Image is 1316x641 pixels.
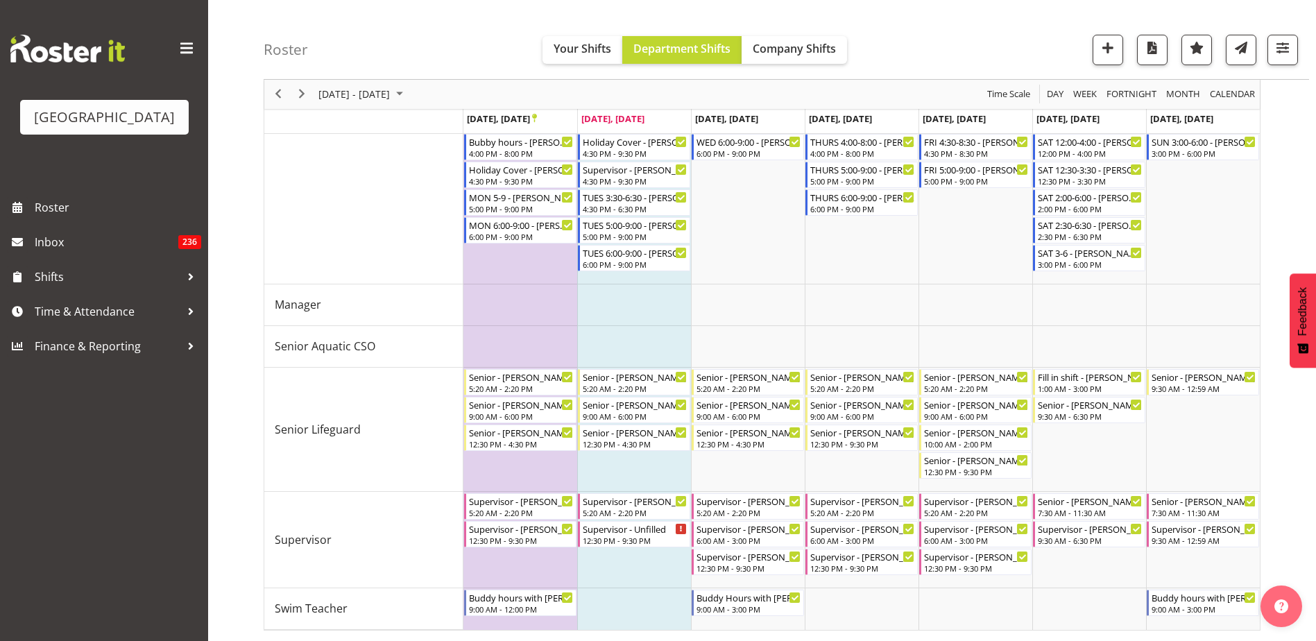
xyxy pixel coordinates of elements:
div: Supervisor - [PERSON_NAME] [924,522,1028,536]
div: Senior - [PERSON_NAME] [697,425,801,439]
div: Supervisor - [PERSON_NAME] [1038,522,1142,536]
div: 9:00 AM - 6:00 PM [924,411,1028,422]
div: Supervisor - [PERSON_NAME] [924,494,1028,508]
div: MON 6:00-9:00 - [PERSON_NAME] [469,218,573,232]
div: Lifeguard"s event - MON 5-9 - Drew Nielsen Begin From Monday, September 22, 2025 at 5:00:00 PM GM... [464,189,576,216]
div: 9:00 AM - 3:00 PM [697,604,801,615]
div: 12:30 PM - 9:30 PM [469,535,573,546]
td: Swim Teacher resource [264,588,463,630]
div: 12:30 PM - 4:30 PM [469,438,573,450]
div: SAT 12:00-4:00 - [PERSON_NAME] [1038,135,1142,148]
div: Supervisor"s event - Supervisor - Earl Foran Begin From Sunday, September 28, 2025 at 9:30:00 AM ... [1147,521,1259,547]
div: 12:30 PM - 4:30 PM [583,438,687,450]
img: help-xxl-2.png [1274,599,1288,613]
div: Buddy hours with [PERSON_NAME] - Jasika [PERSON_NAME] [1152,590,1256,604]
div: FRI 5:00-9:00 - [PERSON_NAME] [924,162,1028,176]
div: 5:20 AM - 2:20 PM [583,507,687,518]
div: MON 5-9 - [PERSON_NAME] [469,190,573,204]
div: Swim Teacher"s event - Buddy hours with Finn - Jasika Rohloff Begin From Monday, September 22, 20... [464,590,576,616]
button: Timeline Week [1071,86,1100,103]
span: [DATE], [DATE] [809,112,872,125]
div: Senior - [PERSON_NAME] [1152,494,1256,508]
div: Supervisor"s event - Supervisor - Earl Foran Begin From Wednesday, September 24, 2025 at 6:00:00 ... [692,521,804,547]
div: Supervisor"s event - Supervisor - Earl Foran Begin From Thursday, September 25, 2025 at 5:20:00 A... [805,493,918,520]
button: Feedback - Show survey [1290,273,1316,368]
div: Lifeguard"s event - FRI 4:30-8:30 - Hamish McKenzie Begin From Friday, September 26, 2025 at 4:30... [919,134,1032,160]
div: 9:00 AM - 3:00 PM [1152,604,1256,615]
button: Timeline Day [1045,86,1066,103]
td: Senior Lifeguard resource [264,368,463,492]
div: Senior Lifeguard"s event - Senior - Jack Bailey Begin From Tuesday, September 23, 2025 at 12:30:0... [578,425,690,451]
button: Department Shifts [622,36,742,64]
div: 4:00 PM - 8:00 PM [810,148,914,159]
span: Fortnight [1105,86,1158,103]
div: Supervisor"s event - Supervisor - Earl Foran Begin From Friday, September 26, 2025 at 5:20:00 AM ... [919,493,1032,520]
div: Supervisor"s event - Senior - Jack Bailey Begin From Sunday, September 28, 2025 at 7:30:00 AM GMT... [1147,493,1259,520]
span: Time & Attendance [35,301,180,322]
div: Supervisor - [PERSON_NAME] [924,549,1028,563]
img: Rosterit website logo [10,35,125,62]
div: 5:00 PM - 9:00 PM [810,176,914,187]
span: Inbox [35,232,178,253]
div: Lifeguard"s event - SUN 3:00-6:00 - Madison Brown Begin From Sunday, September 28, 2025 at 3:00:0... [1147,134,1259,160]
div: Supervisor - [PERSON_NAME] [697,522,801,536]
div: Supervisor"s event - Supervisor - Thomas Meulenbroek Begin From Friday, September 26, 2025 at 6:0... [919,521,1032,547]
span: [DATE], [DATE] [581,112,644,125]
div: 5:20 AM - 2:20 PM [810,507,914,518]
div: Supervisor - [PERSON_NAME] [697,549,801,563]
span: Department Shifts [633,41,730,56]
span: Manager [275,296,321,313]
div: SUN 3:00-6:00 - [PERSON_NAME] [1152,135,1256,148]
div: Senior - [PERSON_NAME] [583,370,687,384]
button: Next [293,86,311,103]
div: 5:00 PM - 9:00 PM [469,203,573,214]
div: SAT 2:30-6:30 - [PERSON_NAME] [1038,218,1142,232]
div: THURS 5:00-9:00 - [PERSON_NAME] [810,162,914,176]
span: Time Scale [986,86,1032,103]
div: Bubby hours - [PERSON_NAME] [469,135,573,148]
div: Supervisor"s event - Supervisor - Thomas Meulenbroek Begin From Thursday, September 25, 2025 at 1... [805,549,918,575]
div: Senior - [PERSON_NAME] [1038,494,1142,508]
div: 9:30 AM - 12:59 AM [1152,535,1256,546]
div: 9:00 AM - 6:00 PM [697,411,801,422]
div: 12:30 PM - 9:30 PM [924,466,1028,477]
div: SAT 3-6 - [PERSON_NAME] [1038,246,1142,259]
div: Lifeguard"s event - THURS 6:00-9:00 - Noah Lucy Begin From Thursday, September 25, 2025 at 6:00:0... [805,189,918,216]
span: Roster [35,197,201,218]
div: Fill in shift - [PERSON_NAME] [1038,370,1142,384]
div: 12:30 PM - 9:30 PM [810,438,914,450]
div: Lifeguard"s event - Holiday Cover - Riley Crosbie Begin From Monday, September 22, 2025 at 4:30:0... [464,162,576,188]
span: Month [1165,86,1202,103]
span: [DATE] - [DATE] [317,86,391,103]
div: 5:00 PM - 9:00 PM [924,176,1028,187]
span: Senior Aquatic CSO [275,338,375,354]
div: Swim Teacher"s event - Buddy hours with Felix - Jasika Rohloff Begin From Sunday, September 28, 2... [1147,590,1259,616]
div: next period [290,80,314,109]
div: 4:30 PM - 6:30 PM [583,203,687,214]
span: Supervisor [275,531,332,548]
div: 9:00 AM - 6:00 PM [469,411,573,422]
div: Senior Lifeguard"s event - Senior - Felix Nicholls Begin From Sunday, September 28, 2025 at 9:30:... [1147,369,1259,395]
div: 6:00 PM - 9:00 PM [810,203,914,214]
div: Senior Lifeguard"s event - Senior - Devon Morris-Brown Begin From Wednesday, September 24, 2025 a... [692,397,804,423]
div: TUES 5:00-9:00 - [PERSON_NAME] [583,218,687,232]
span: [DATE], [DATE] [1036,112,1100,125]
div: 9:30 AM - 6:30 PM [1038,411,1142,422]
div: Senior Lifeguard"s event - Senior - Felix Nicholls Begin From Thursday, September 25, 2025 at 9:0... [805,397,918,423]
div: 12:30 PM - 9:30 PM [583,535,687,546]
div: TUES 3:30-6:30 - [PERSON_NAME] [583,190,687,204]
div: 5:20 AM - 2:20 PM [697,507,801,518]
div: Buddy hours with [PERSON_NAME] - Jasika [PERSON_NAME] [469,590,573,604]
div: Senior - [PERSON_NAME] [697,398,801,411]
div: Senior - [PERSON_NAME] [924,453,1028,467]
div: 6:00 AM - 3:00 PM [810,535,914,546]
div: Holiday Cover - [PERSON_NAME] [469,162,573,176]
span: [DATE], [DATE] [467,112,537,125]
div: Senior Lifeguard"s event - Senior - Felix Nicholls Begin From Saturday, September 27, 2025 at 9:3... [1033,397,1145,423]
div: Lifeguard"s event - Supervisor - Hamish McKenzie Begin From Tuesday, September 23, 2025 at 4:30:0... [578,162,690,188]
div: Senior Lifeguard"s event - Senior - Felix Nicholls Begin From Monday, September 22, 2025 at 9:00:... [464,397,576,423]
span: [DATE], [DATE] [1150,112,1213,125]
div: 5:20 AM - 2:20 PM [583,383,687,394]
span: Week [1072,86,1098,103]
div: Supervisor - [PERSON_NAME] [810,522,914,536]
